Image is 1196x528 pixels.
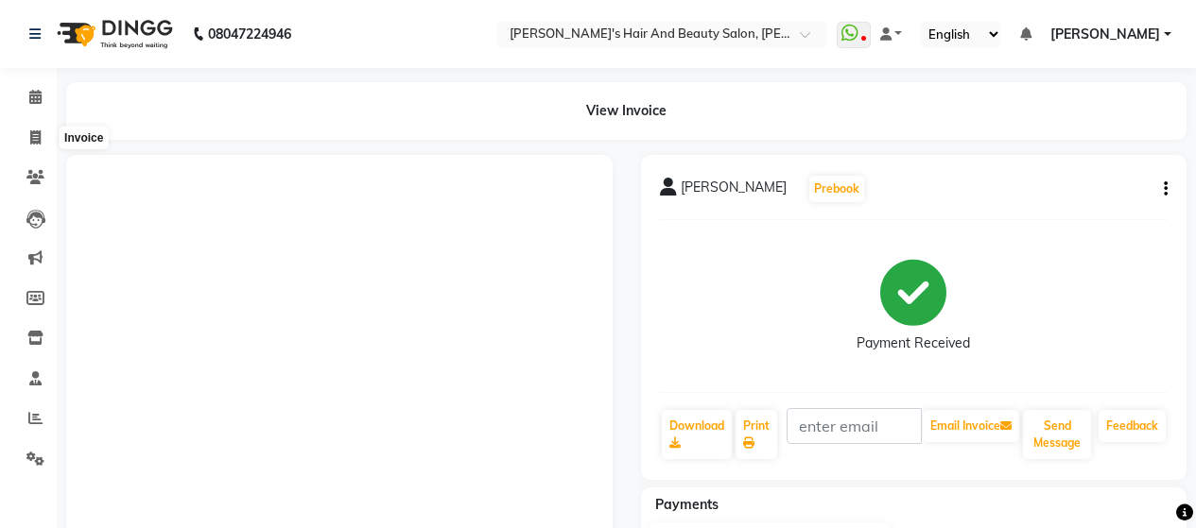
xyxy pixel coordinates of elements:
div: Invoice [60,127,108,149]
input: enter email [787,408,923,444]
button: Prebook [809,176,864,202]
a: Feedback [1099,410,1166,442]
button: Email Invoice [923,410,1019,442]
span: Payments [655,496,719,513]
span: [PERSON_NAME] [1050,25,1160,44]
span: [PERSON_NAME] [681,178,787,204]
button: Send Message [1023,410,1091,459]
b: 08047224946 [208,8,291,60]
div: View Invoice [66,82,1187,140]
img: logo [48,8,178,60]
a: Print [736,410,777,459]
div: Payment Received [857,333,970,353]
a: Download [662,410,732,459]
